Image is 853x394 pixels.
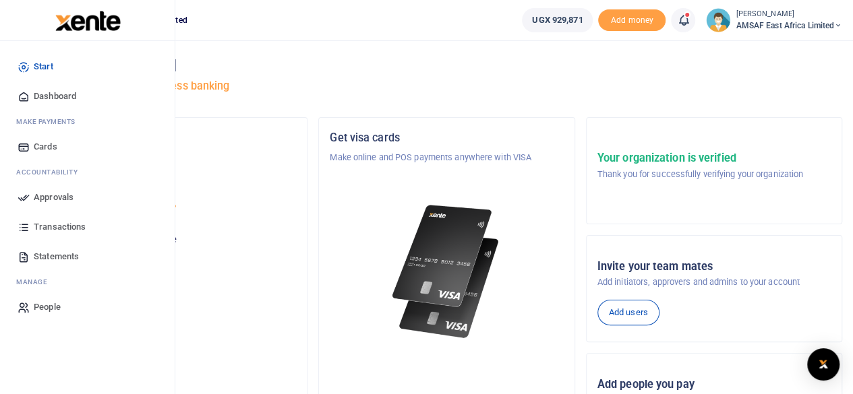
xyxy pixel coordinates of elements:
img: profile-user [706,8,730,32]
span: Start [34,60,53,73]
span: Cards [34,140,57,154]
li: Wallet ballance [517,8,598,32]
li: Ac [11,162,164,183]
p: Add initiators, approvers and admins to your account [597,275,831,289]
span: Statements [34,250,79,263]
li: Toup your wallet [598,9,666,32]
span: countability [26,167,78,177]
li: M [11,111,164,132]
a: People [11,292,164,322]
p: Make online and POS payments anywhere with VISA [330,151,563,164]
span: Add money [598,9,666,32]
span: Dashboard [34,90,76,103]
p: Your current account balance [63,233,296,247]
p: Thank you for successfully verifying your organization [597,168,803,181]
span: People [34,300,61,314]
span: UGX 929,871 [532,13,583,27]
a: Approvals [11,183,164,212]
a: Cards [11,132,164,162]
a: Statements [11,242,164,271]
h5: Get visa cards [330,131,563,145]
h5: Add people you pay [597,378,831,391]
div: Open Intercom Messenger [807,348,840,381]
h5: UGX 929,871 [63,250,296,263]
a: Start [11,52,164,81]
span: AMSAF East Africa Limited [736,20,842,32]
a: Dashboard [11,81,164,111]
a: profile-user [PERSON_NAME] AMSAF East Africa Limited [706,8,842,32]
li: M [11,271,164,292]
a: UGX 929,871 [522,8,593,32]
span: anage [23,277,48,287]
small: [PERSON_NAME] [736,9,842,20]
h5: Organization [63,131,296,145]
p: Asili Farms Masindi Limited [63,151,296,164]
p: AMSAF East Africa Limited [63,203,296,217]
a: Add money [598,14,666,24]
span: ake Payments [23,117,76,127]
h5: Welcome to better business banking [51,79,842,93]
h4: Hello [PERSON_NAME] [51,58,842,73]
span: Approvals [34,191,73,204]
img: logo-large [55,11,121,31]
span: Transactions [34,220,86,234]
a: Transactions [11,212,164,242]
a: logo-small logo-large logo-large [54,15,121,25]
h5: Invite your team mates [597,260,831,273]
h5: Your organization is verified [597,152,803,165]
a: Add users [597,300,659,325]
img: xente-_physical_cards.png [388,197,505,347]
h5: Account [63,183,296,197]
